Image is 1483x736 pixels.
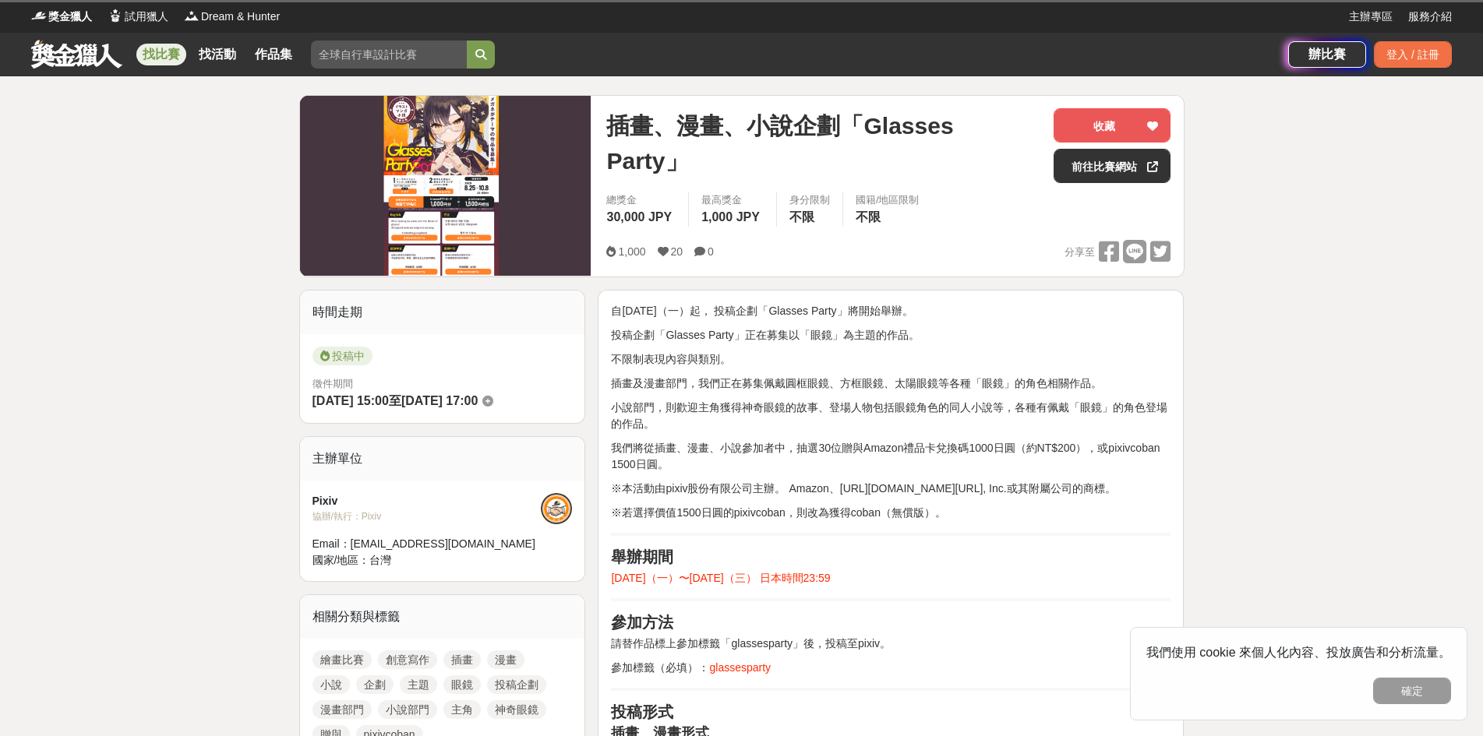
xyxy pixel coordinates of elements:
span: [DATE]（一）〜[DATE]（三） 日本時間23:59 [611,572,830,584]
a: 找活動 [192,44,242,65]
span: 台灣 [369,554,391,566]
p: 投稿企劃「Glasses Party」正在募集以「眼鏡」為主題的作品。 [611,327,1171,343]
span: 0 [708,245,714,258]
img: Logo [31,8,47,23]
div: Pixiv [312,493,542,509]
p: 自[DATE]（一）起， 投稿企劃「Glasses Party」將開始舉辦。 [611,303,1171,319]
span: 不限 [856,210,881,224]
span: 分享至 [1065,241,1095,264]
img: Logo [184,8,199,23]
div: 時間走期 [300,291,585,334]
a: 辦比賽 [1288,41,1366,68]
a: 作品集 [249,44,298,65]
a: 漫畫 [487,650,524,669]
span: 徵件期間 [312,378,353,389]
p: 參加標籤（必填）： [611,660,1171,676]
a: 找比賽 [136,44,186,65]
div: 國籍/地區限制 [856,192,920,208]
span: 20 [671,245,683,258]
div: 主辦單位 [300,437,585,481]
p: 插畫及漫畫部門，我們正在募集佩戴圓框眼鏡、方框眼鏡、太陽眼鏡等各種「眼鏡」的角色相關作品。 [611,375,1171,392]
span: 1,000 JPY [701,210,760,224]
img: Logo [108,8,123,23]
span: 30,000 JPY [606,210,672,224]
img: Cover Image [300,96,591,276]
span: 試用獵人 [125,9,168,25]
a: 企劃 [356,675,394,694]
a: 主角 [443,700,481,719]
a: 插畫 [443,650,481,669]
span: glassesparty [709,661,771,674]
span: 不限 [789,210,814,224]
span: [DATE] 17:00 [401,394,478,407]
p: ※本活動由pixiv股份有限公司主辦。 Amazon、[URL][DOMAIN_NAME][URL], Inc.或其附屬公司的商標。 [611,481,1171,497]
a: 前往比賽網站 [1054,149,1171,183]
a: 小說部門 [378,700,437,719]
div: 相關分類與標籤 [300,595,585,639]
div: 協辦/執行： Pixiv [312,509,542,523]
strong: 投稿形式 [611,703,673,720]
p: 小說部門，則歡迎主角獲得神奇眼鏡的故事、登場人物包括眼鏡角色的同人小說等，各種有佩戴「眼鏡」的角色登場的作品。 [611,400,1171,432]
a: 漫畫部門 [312,700,372,719]
p: 我們將從插畫、漫畫、小說參加者中，抽選30位贈與Amazon禮品卡兌換碼1000日圓（約NT$200），或pixivcoban 1500日圓。 [611,440,1171,473]
span: 總獎金 [606,192,676,208]
a: 小說 [312,675,350,694]
span: 國家/地區： [312,554,370,566]
div: 身分限制 [789,192,830,208]
div: 登入 / 註冊 [1374,41,1452,68]
span: 投稿中 [312,347,373,365]
a: Logo獎金獵人 [31,9,92,25]
span: 最高獎金 [701,192,764,208]
a: 投稿企劃 [487,675,546,694]
span: 獎金獵人 [48,9,92,25]
p: ※若選擇價值1500日圓的pixivcoban，則改為獲得coban（無償版）。 [611,505,1171,521]
button: 確定 [1373,678,1451,704]
button: 收藏 [1054,108,1171,143]
a: 創意寫作 [378,650,437,669]
strong: 參加方法 [611,614,673,631]
span: Dream & Hunter [201,9,280,25]
span: 至 [389,394,401,407]
span: 插畫、漫畫、小說企劃「Glasses Party」 [606,108,1041,178]
a: 繪畫比賽 [312,650,372,669]
input: 全球自行車設計比賽 [311,40,467,69]
span: 我們使用 cookie 來個人化內容、投放廣告和分析流量。 [1146,646,1451,659]
a: 主題 [400,675,437,694]
a: 神奇眼鏡 [487,700,546,719]
div: Email： [EMAIL_ADDRESS][DOMAIN_NAME] [312,536,542,552]
p: 不限制表現內容與類別。 [611,351,1171,368]
span: 1,000 [618,245,645,258]
a: 眼鏡 [443,675,481,694]
a: 服務介紹 [1408,9,1452,25]
a: LogoDream & Hunter [184,9,280,25]
p: 請替作品標上參加標籤「glassesparty」後，投稿至pixiv。 [611,636,1171,652]
a: 主辦專區 [1349,9,1393,25]
a: Logo試用獵人 [108,9,168,25]
strong: 舉辦期間 [611,548,673,565]
span: [DATE] 15:00 [312,394,389,407]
